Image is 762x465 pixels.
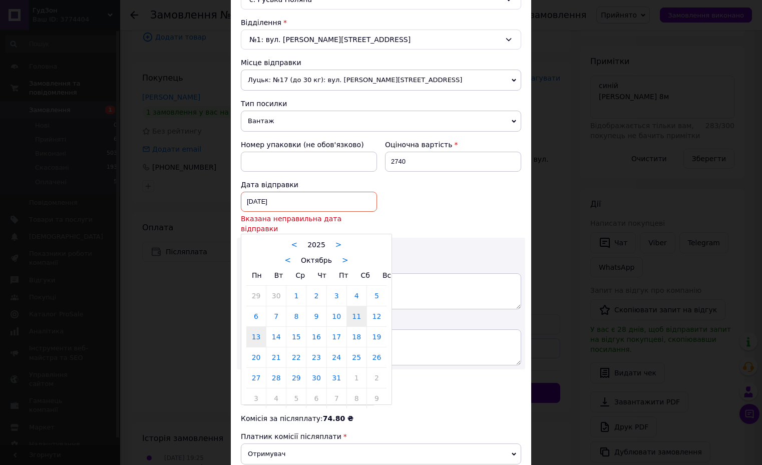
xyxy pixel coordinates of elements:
[327,306,346,326] a: 10
[367,347,387,367] a: 26
[347,327,366,347] a: 18
[307,241,325,249] span: 2025
[335,240,342,249] a: >
[306,388,326,408] a: 6
[252,271,262,279] span: Пн
[367,286,387,306] a: 5
[291,240,298,249] a: <
[347,388,366,408] a: 8
[246,388,266,408] a: 3
[286,347,306,367] a: 22
[266,327,286,347] a: 14
[306,306,326,326] a: 9
[266,306,286,326] a: 7
[246,286,266,306] a: 29
[306,286,326,306] a: 2
[286,286,306,306] a: 1
[286,388,306,408] a: 5
[327,347,346,367] a: 24
[361,271,370,279] span: Сб
[327,388,346,408] a: 7
[367,388,387,408] a: 9
[246,327,266,347] a: 13
[274,271,283,279] span: Вт
[347,306,366,326] a: 11
[246,347,266,367] a: 20
[286,306,306,326] a: 8
[347,368,366,388] a: 1
[286,368,306,388] a: 29
[327,327,346,347] a: 17
[266,347,286,367] a: 21
[367,327,387,347] a: 19
[246,368,266,388] a: 27
[347,347,366,367] a: 25
[327,286,346,306] a: 3
[266,286,286,306] a: 30
[367,368,387,388] a: 2
[327,368,346,388] a: 31
[241,443,521,464] span: Отримувач
[339,271,348,279] span: Пт
[347,286,366,306] a: 4
[317,271,326,279] span: Чт
[306,347,326,367] a: 23
[383,271,391,279] span: Вс
[306,368,326,388] a: 30
[286,327,306,347] a: 15
[266,368,286,388] a: 28
[246,306,266,326] a: 6
[367,306,387,326] a: 12
[266,388,286,408] a: 4
[342,256,348,265] a: >
[285,256,291,265] a: <
[301,256,332,264] span: Октябрь
[306,327,326,347] a: 16
[295,271,305,279] span: Ср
